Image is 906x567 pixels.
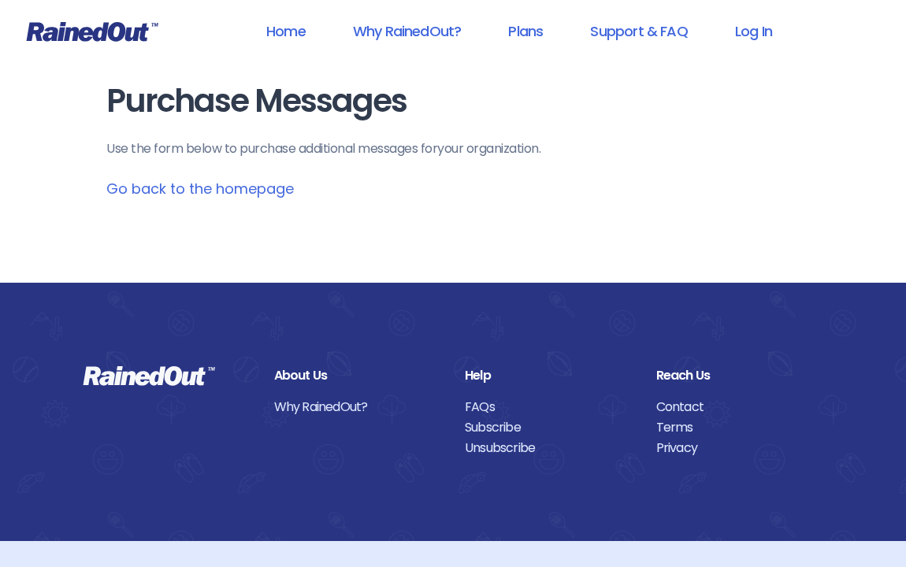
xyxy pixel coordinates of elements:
a: Plans [488,13,563,49]
a: Why RainedOut? [274,397,442,417]
a: Home [246,13,326,49]
a: Privacy [656,438,824,458]
div: Reach Us [656,365,824,386]
a: Unsubscribe [465,438,633,458]
h1: Purchase Messages [106,83,800,119]
div: About Us [274,365,442,386]
a: FAQs [465,397,633,417]
a: Go back to the homepage [106,179,294,198]
a: Contact [656,397,824,417]
a: Terms [656,417,824,438]
a: Subscribe [465,417,633,438]
div: Help [465,365,633,386]
a: Why RainedOut? [332,13,482,49]
a: Support & FAQ [570,13,707,49]
a: Log In [715,13,793,49]
p: Use the form below to purchase additional messages for your organization . [106,139,800,158]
